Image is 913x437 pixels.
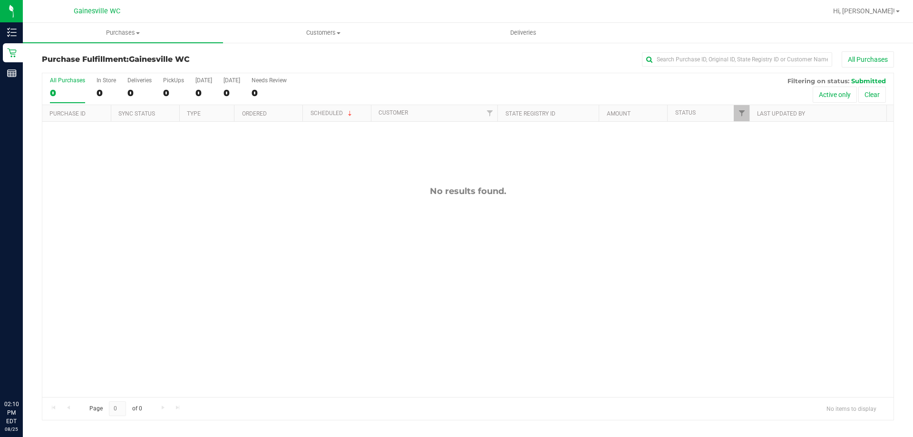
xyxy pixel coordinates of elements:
div: No results found. [42,186,894,196]
input: Search Purchase ID, Original ID, State Registry ID or Customer Name... [642,52,832,67]
div: 0 [223,87,240,98]
div: PickUps [163,77,184,84]
button: All Purchases [842,51,894,68]
a: Filter [482,105,497,121]
span: Gainesville WC [129,55,190,64]
a: Status [675,109,696,116]
inline-svg: Inventory [7,28,17,37]
a: Ordered [242,110,267,117]
div: Needs Review [252,77,287,84]
div: 0 [50,87,85,98]
span: Page of 0 [81,401,150,416]
a: Last Updated By [757,110,805,117]
div: In Store [97,77,116,84]
span: Deliveries [497,29,549,37]
a: Purchase ID [49,110,86,117]
a: Filter [734,105,749,121]
span: Gainesville WC [74,7,120,15]
a: Scheduled [311,110,354,117]
inline-svg: Retail [7,48,17,58]
button: Clear [858,87,886,103]
span: Customers [223,29,423,37]
div: 0 [163,87,184,98]
div: 0 [252,87,287,98]
div: 0 [97,87,116,98]
a: Customer [379,109,408,116]
div: 0 [127,87,152,98]
button: Active only [813,87,857,103]
iframe: Resource center [10,361,38,389]
a: Type [187,110,201,117]
p: 08/25 [4,426,19,433]
div: 0 [195,87,212,98]
span: Submitted [851,77,886,85]
a: Amount [607,110,631,117]
a: Purchases [23,23,223,43]
h3: Purchase Fulfillment: [42,55,326,64]
inline-svg: Reports [7,68,17,78]
div: Deliveries [127,77,152,84]
span: No items to display [819,401,884,416]
a: Customers [223,23,423,43]
span: Filtering on status: [787,77,849,85]
a: Sync Status [118,110,155,117]
a: State Registry ID [505,110,555,117]
p: 02:10 PM EDT [4,400,19,426]
span: Hi, [PERSON_NAME]! [833,7,895,15]
div: [DATE] [223,77,240,84]
a: Deliveries [423,23,623,43]
div: All Purchases [50,77,85,84]
span: Purchases [23,29,223,37]
div: [DATE] [195,77,212,84]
